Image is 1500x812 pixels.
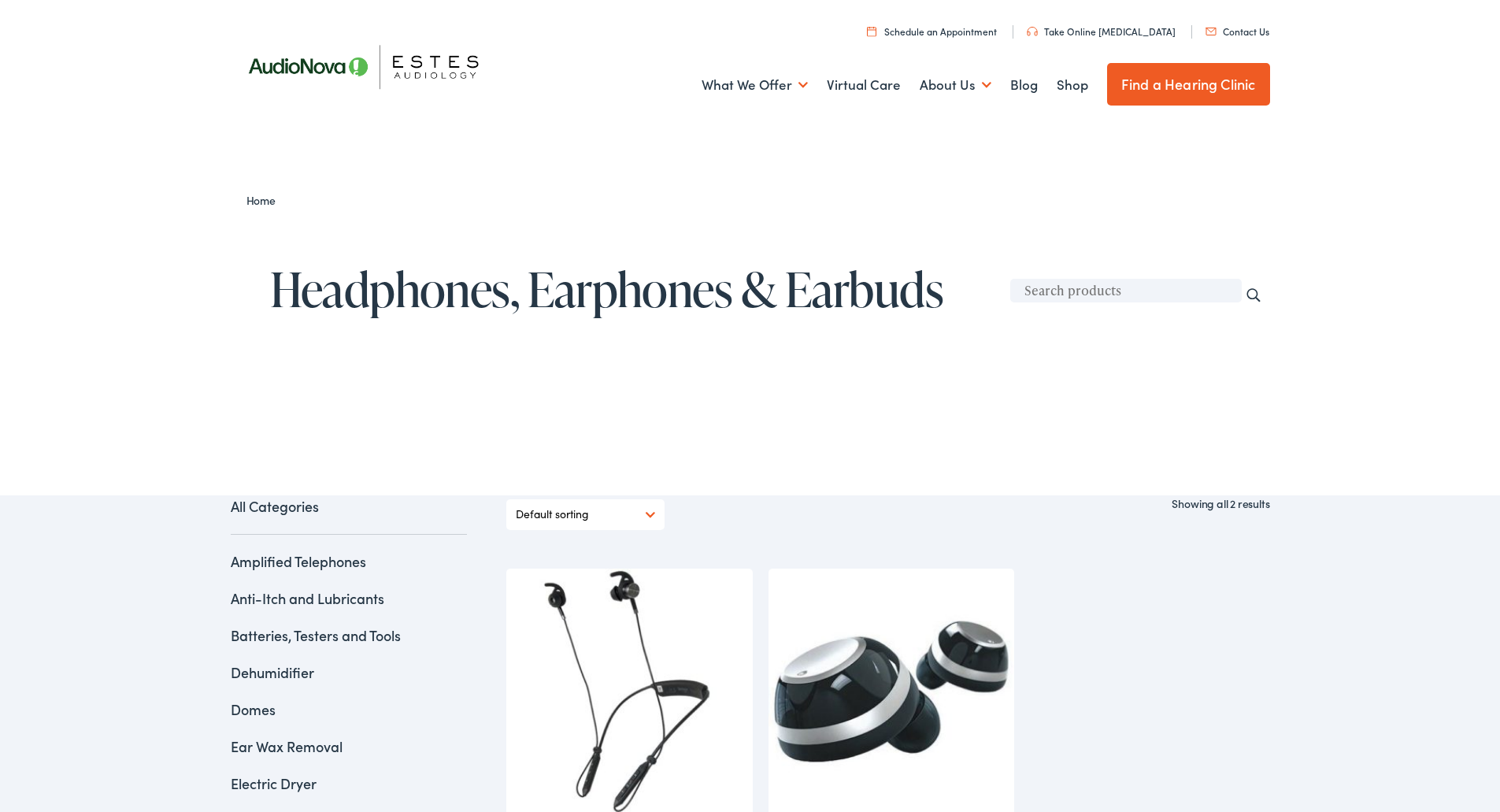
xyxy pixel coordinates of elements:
img: utility icon [1206,28,1217,35]
input: Search [1245,287,1262,304]
a: Anti-Itch and Lubricants [231,588,384,608]
img: utility icon [867,26,876,36]
h1: Headphones, Earphones & Earbuds [270,263,1270,315]
a: Domes [231,699,276,719]
a: Dehumidifier [231,662,314,682]
img: utility icon [1027,27,1038,36]
a: Ear Wax Removal [231,736,343,756]
select: Shop order [516,499,655,530]
a: Schedule an Appointment [867,24,997,38]
a: Home [246,192,283,208]
a: Contact Us [1206,24,1269,38]
a: All Categories [231,495,467,535]
input: Search products [1010,279,1242,302]
a: What We Offer [702,56,808,114]
a: Take Online [MEDICAL_DATA] [1027,24,1176,38]
a: Shop [1057,56,1088,114]
a: About Us [920,56,991,114]
a: Electric Dryer [231,773,317,793]
a: Batteries, Testers and Tools [231,625,401,645]
a: Blog [1010,56,1038,114]
a: Amplified Telephones [231,551,366,571]
a: Virtual Care [827,56,901,114]
p: Showing all 2 results [1172,495,1269,512]
a: Find a Hearing Clinic [1107,63,1270,106]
